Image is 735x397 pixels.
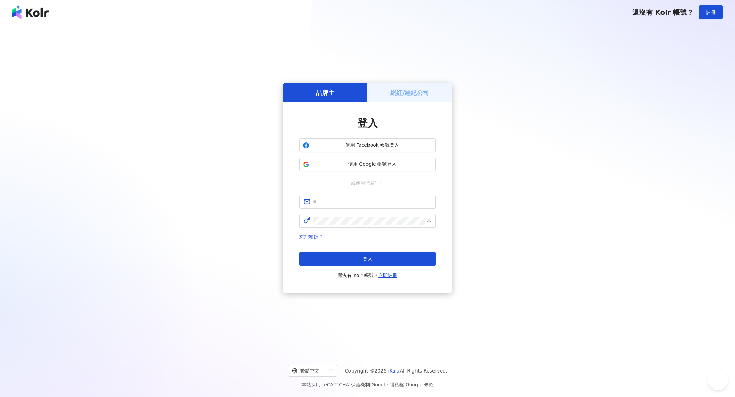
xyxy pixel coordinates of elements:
img: logo [12,5,49,19]
span: | [370,382,372,387]
h5: 網紅/經紀公司 [390,88,429,97]
span: eye-invisible [427,218,431,223]
button: 使用 Google 帳號登入 [299,158,436,171]
span: 或使用信箱註冊 [346,179,389,187]
span: 使用 Facebook 帳號登入 [312,142,432,149]
a: 立即註冊 [378,272,397,278]
span: | [404,382,406,387]
button: 使用 Facebook 帳號登入 [299,138,436,152]
a: 忘記密碼？ [299,234,323,240]
span: Copyright © 2025 All Rights Reserved. [345,367,447,375]
span: 登入 [357,117,378,129]
span: 還沒有 Kolr 帳號？ [632,8,693,16]
a: Google 隱私權 [371,382,404,387]
span: 還沒有 Kolr 帳號？ [338,271,397,279]
span: 登入 [363,256,372,262]
a: Google 條款 [406,382,434,387]
button: 登入 [299,252,436,266]
button: 註冊 [699,5,723,19]
span: 本站採用 reCAPTCHA 保護機制 [301,381,433,389]
iframe: Help Scout Beacon - Open [708,370,728,390]
a: iKala [388,368,400,374]
h5: 品牌主 [316,88,334,97]
span: 使用 Google 帳號登入 [312,161,432,168]
div: 繁體中文 [292,365,327,376]
span: 註冊 [706,10,716,15]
